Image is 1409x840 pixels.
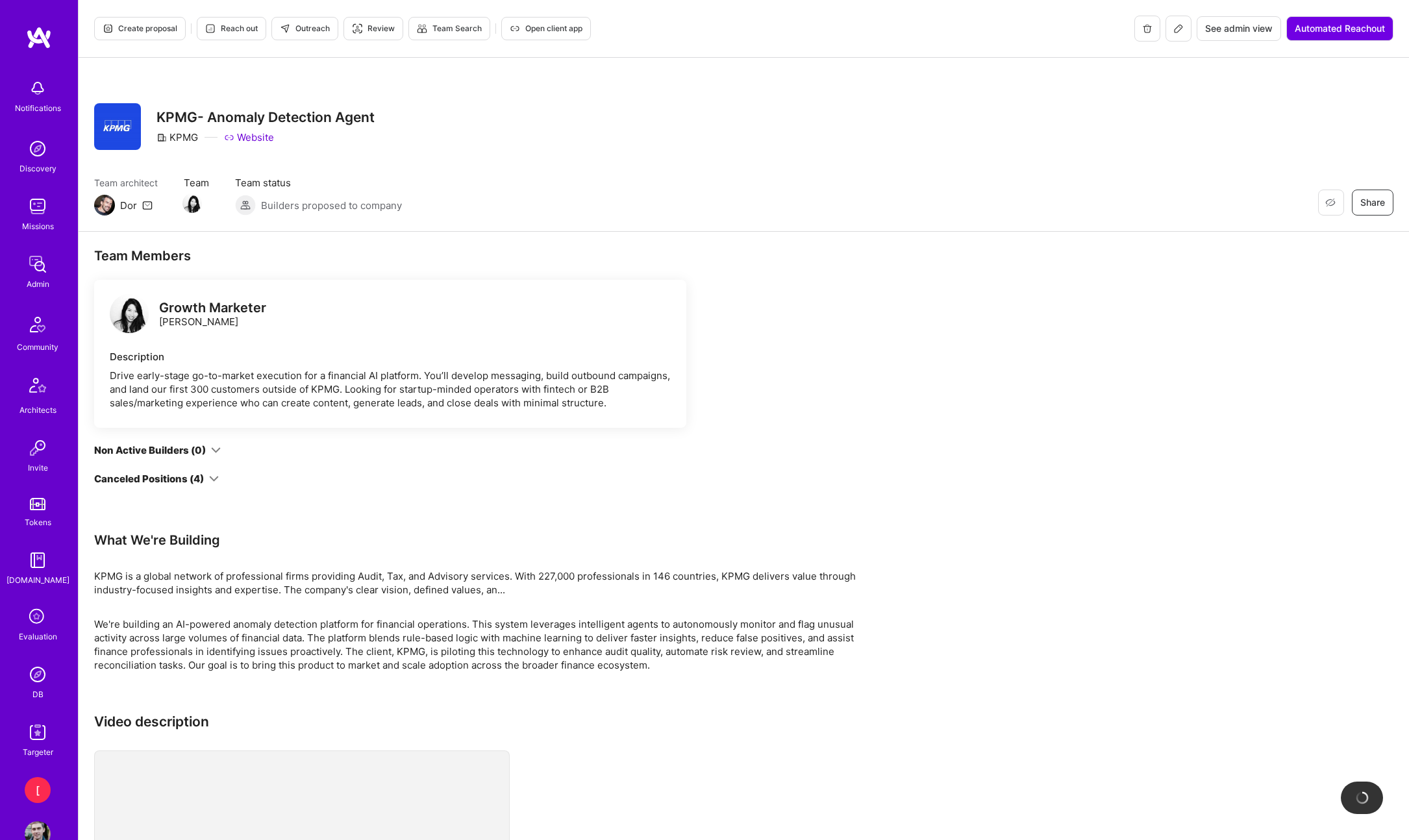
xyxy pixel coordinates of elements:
div: Tokens [25,515,51,529]
p: We're building an AI-powered anomaly detection platform for financial operations. This system lev... [94,617,873,672]
img: Company Logo [94,103,141,150]
div: Discovery [19,162,56,175]
img: loading [1354,790,1370,806]
img: Architects [22,372,53,403]
i: icon Targeter [352,23,362,34]
div: Community [17,340,58,354]
img: admin teamwork [25,251,51,277]
span: Team status [235,176,402,190]
button: See admin view [1197,16,1281,41]
button: Create proposal [94,17,186,40]
button: Review [343,17,403,40]
img: tokens [30,498,45,510]
button: Outreach [271,17,338,40]
div: Team Members [94,247,686,264]
span: See admin view [1205,22,1273,35]
div: Growth Marketer [159,301,266,315]
img: discovery [25,136,51,162]
img: logo [110,294,149,333]
span: Team Search [417,23,482,34]
div: [PERSON_NAME] [159,301,266,328]
span: Share [1360,196,1385,209]
i: icon SelectionTeam [25,605,50,630]
a: logo [110,294,149,336]
i: icon Proposal [103,23,113,34]
div: Description [110,350,671,364]
img: Skill Targeter [25,719,51,745]
img: teamwork [25,193,51,219]
button: Reach out [197,17,266,40]
button: Automated Reachout [1286,16,1393,41]
button: Team Search [408,17,490,40]
span: Automated Reachout [1295,22,1385,35]
img: bell [25,75,51,101]
img: Invite [25,435,51,461]
div: DB [32,687,44,701]
div: Architects [19,403,56,417]
div: Targeter [23,745,53,759]
div: Evaluation [19,630,57,643]
span: Builders proposed to company [261,199,402,212]
i: icon EyeClosed [1325,197,1336,208]
div: Missions [22,219,54,233]
span: Team [184,176,209,190]
h3: KPMG- Anomaly Detection Agent [156,109,375,125]
div: Non Active Builders (0) [94,443,206,457]
h3: Video description [94,713,873,730]
img: Admin Search [25,661,51,687]
span: Reach out [205,23,258,34]
i: icon ArrowDown [209,474,219,484]
div: Notifications [15,101,61,115]
a: Team Member Avatar [184,192,201,214]
span: Review [352,23,395,34]
button: Share [1352,190,1393,216]
img: Builders proposed to company [235,195,256,216]
i: icon ArrowDown [211,445,221,455]
div: KPMG is a global network of professional firms providing Audit, Tax, and Advisory services. With ... [94,569,873,597]
div: Canceled Positions (4) [94,472,204,486]
div: [ [25,777,51,803]
div: KPMG [156,130,198,144]
img: Team Architect [94,195,115,216]
span: Team architect [94,176,158,190]
span: Create proposal [103,23,177,34]
div: Admin [27,277,49,291]
div: Drive early-stage go-to-market execution for a financial AI platform. You’ll develop messaging, b... [110,369,671,410]
img: Team Member Avatar [182,193,202,213]
div: Invite [28,461,48,475]
div: [DOMAIN_NAME] [6,573,69,587]
a: [ [21,777,54,803]
span: Open client app [510,23,582,34]
a: Website [224,130,274,144]
i: icon Mail [142,200,153,210]
div: What We're Building [94,532,873,549]
img: Community [22,309,53,340]
i: icon CompanyGray [156,132,167,143]
button: Open client app [501,17,591,40]
span: Outreach [280,23,330,34]
img: guide book [25,547,51,573]
img: logo [26,26,52,49]
div: Dor [120,199,137,212]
